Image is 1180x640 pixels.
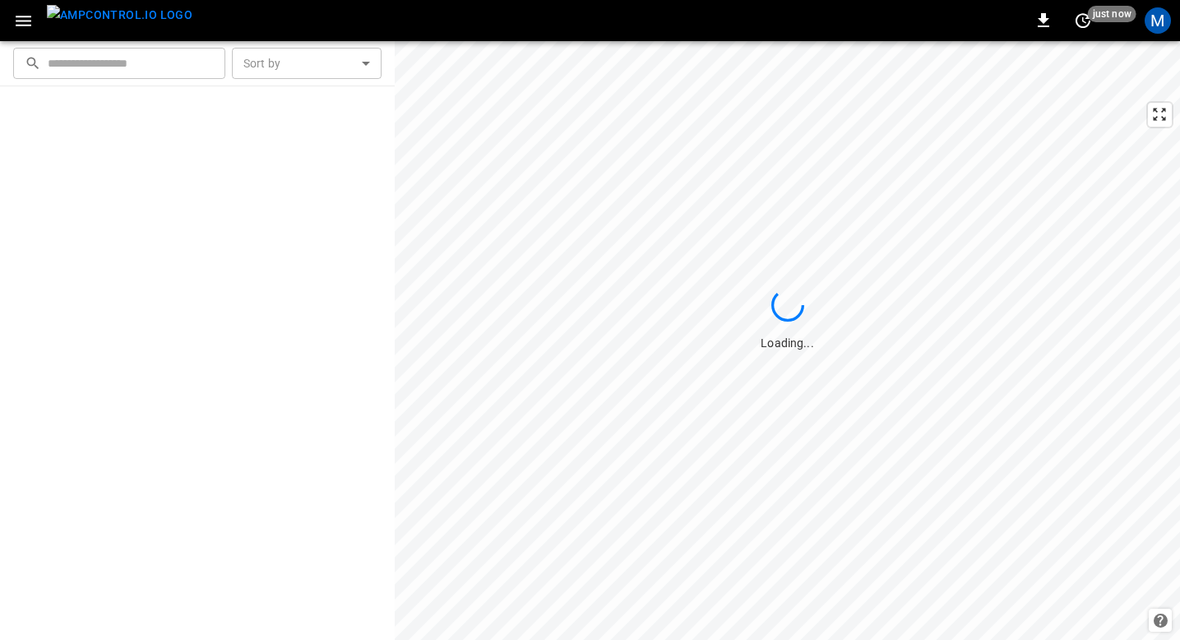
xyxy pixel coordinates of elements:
[47,5,192,26] img: ampcontrol.io logo
[761,336,813,350] span: Loading...
[1088,6,1136,22] span: just now
[1070,7,1096,34] button: set refresh interval
[1145,7,1171,34] div: profile-icon
[395,41,1180,640] canvas: Map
